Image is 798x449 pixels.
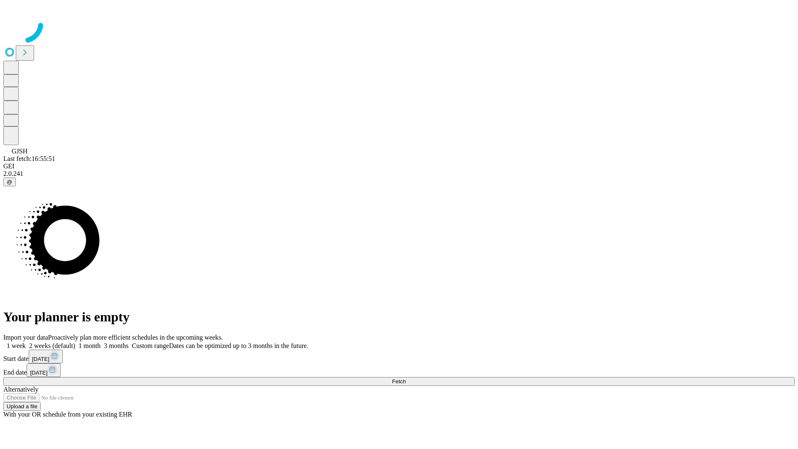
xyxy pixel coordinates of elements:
[392,378,406,385] span: Fetch
[3,170,795,178] div: 2.0.241
[29,350,63,363] button: [DATE]
[132,342,169,349] span: Custom range
[27,363,61,377] button: [DATE]
[48,334,223,341] span: Proactively plan more efficient schedules in the upcoming weeks.
[32,356,49,362] span: [DATE]
[29,342,75,349] span: 2 weeks (default)
[104,342,128,349] span: 3 months
[3,402,41,411] button: Upload a file
[3,363,795,377] div: End date
[3,334,48,341] span: Import your data
[3,178,16,186] button: @
[12,148,27,155] span: GJSH
[3,411,132,418] span: With your OR schedule from your existing EHR
[169,342,308,349] span: Dates can be optimized up to 3 months in the future.
[7,179,12,185] span: @
[3,309,795,325] h1: Your planner is empty
[3,155,55,162] span: Last fetch: 16:55:51
[3,377,795,386] button: Fetch
[7,342,26,349] span: 1 week
[3,163,795,170] div: GEI
[79,342,101,349] span: 1 month
[30,370,47,376] span: [DATE]
[3,350,795,363] div: Start date
[3,386,38,393] span: Alternatively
